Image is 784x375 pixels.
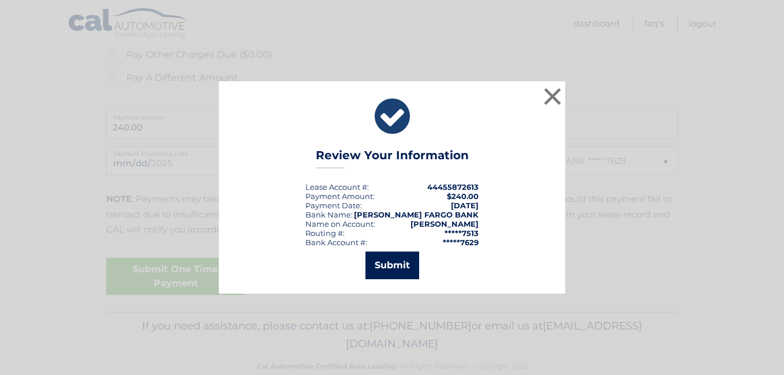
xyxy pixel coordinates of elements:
[365,252,419,279] button: Submit
[410,219,479,228] strong: [PERSON_NAME]
[354,210,479,219] strong: [PERSON_NAME] FARGO BANK
[305,192,375,201] div: Payment Amount:
[305,219,375,228] div: Name on Account:
[447,192,479,201] span: $240.00
[305,201,362,210] div: :
[316,148,469,168] h3: Review Your Information
[305,201,360,210] span: Payment Date
[451,201,479,210] span: [DATE]
[305,228,345,238] div: Routing #:
[427,182,479,192] strong: 44455872613
[541,85,564,108] button: ×
[305,238,367,247] div: Bank Account #:
[305,182,369,192] div: Lease Account #:
[305,210,353,219] div: Bank Name:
